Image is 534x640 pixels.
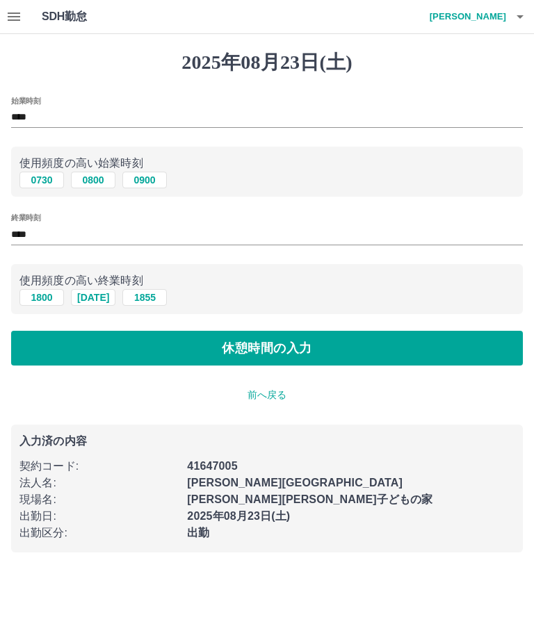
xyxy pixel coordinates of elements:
[122,172,167,188] button: 0900
[11,51,523,74] h1: 2025年08月23日(土)
[187,460,237,472] b: 41647005
[19,436,515,447] p: 入力済の内容
[19,172,64,188] button: 0730
[19,155,515,172] p: 使用頻度の高い始業時刻
[19,491,179,508] p: 現場名 :
[19,289,64,306] button: 1800
[187,493,432,505] b: [PERSON_NAME][PERSON_NAME]子どもの家
[187,510,290,522] b: 2025年08月23日(土)
[187,477,403,489] b: [PERSON_NAME][GEOGRAPHIC_DATA]
[19,272,515,289] p: 使用頻度の高い終業時刻
[11,388,523,402] p: 前へ戻る
[19,525,179,541] p: 出勤区分 :
[19,458,179,475] p: 契約コード :
[11,331,523,366] button: 休憩時間の入力
[71,289,115,306] button: [DATE]
[187,527,209,539] b: 出勤
[11,213,40,223] label: 終業時刻
[11,95,40,106] label: 始業時刻
[19,475,179,491] p: 法人名 :
[19,508,179,525] p: 出勤日 :
[71,172,115,188] button: 0800
[122,289,167,306] button: 1855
